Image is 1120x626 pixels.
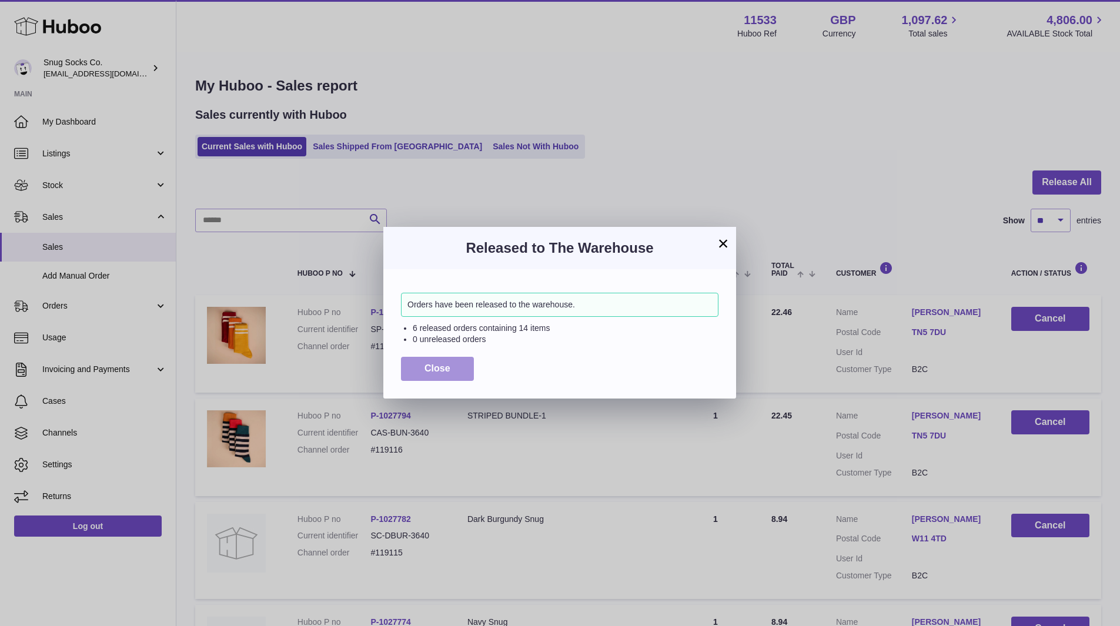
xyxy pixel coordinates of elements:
[401,239,718,257] h3: Released to The Warehouse
[424,363,450,373] span: Close
[716,236,730,250] button: ×
[413,323,718,334] li: 6 released orders containing 14 items
[401,293,718,317] div: Orders have been released to the warehouse.
[401,357,474,381] button: Close
[413,334,718,345] li: 0 unreleased orders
